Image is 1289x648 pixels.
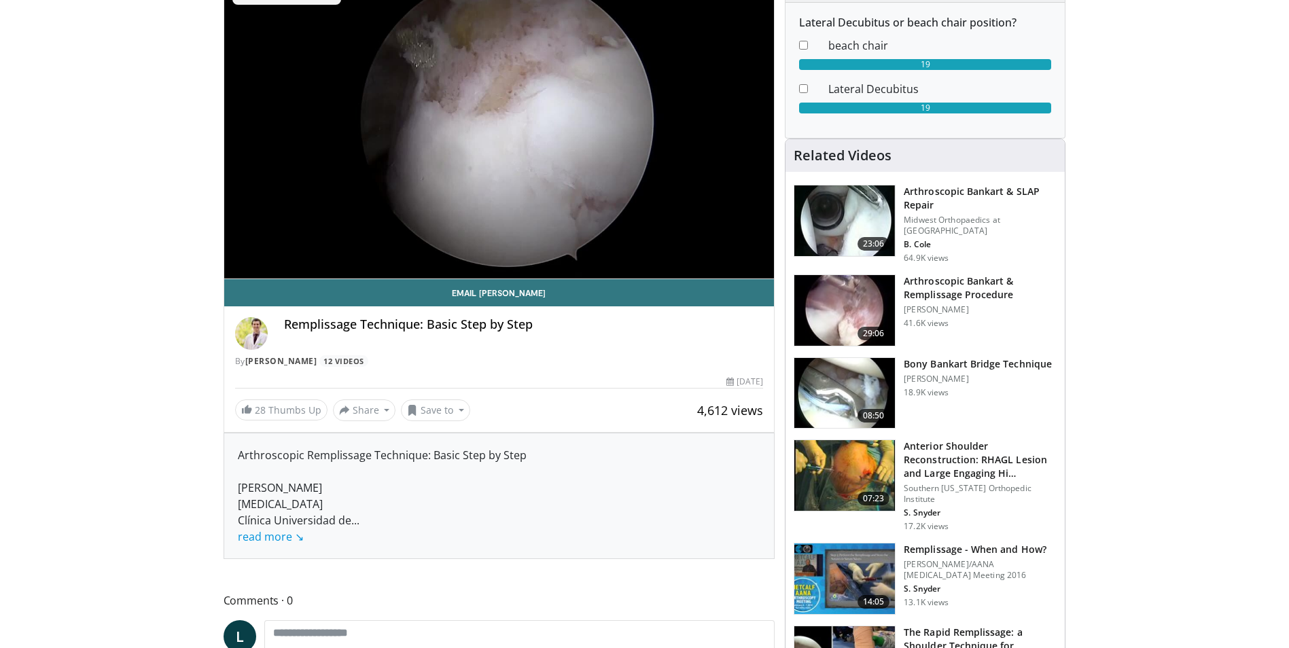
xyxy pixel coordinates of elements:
[818,81,1061,97] dd: Lateral Decubitus
[904,304,1057,315] p: [PERSON_NAME]
[904,274,1057,302] h3: Arthroscopic Bankart & Remplissage Procedure
[794,439,1057,532] a: 07:23 Anterior Shoulder Reconstruction: RHAGL Lesion and Large Engaging Hi… Southern [US_STATE] O...
[904,597,949,608] p: 13.1K views
[858,409,890,422] span: 08:50
[255,403,266,416] span: 28
[238,513,359,544] span: ...
[904,357,1052,371] h3: Bony Bankart Bridge Technique
[794,147,891,164] h4: Related Videos
[858,492,890,505] span: 07:23
[858,237,890,251] span: 23:06
[858,327,890,340] span: 29:06
[904,215,1057,236] p: Midwest Orthopaedics at [GEOGRAPHIC_DATA]
[333,399,396,421] button: Share
[904,239,1057,250] p: B. Cole
[794,185,895,256] img: cole_0_3.png.150x105_q85_crop-smart_upscale.jpg
[799,59,1051,70] div: 19
[238,529,304,544] a: read more ↘
[794,357,1057,429] a: 08:50 Bony Bankart Bridge Technique [PERSON_NAME] 18.9K views
[284,317,764,332] h4: Remplissage Technique: Basic Step by Step
[794,274,1057,346] a: 29:06 Arthroscopic Bankart & Remplissage Procedure [PERSON_NAME] 41.6K views
[697,402,763,418] span: 4,612 views
[794,358,895,429] img: 280119_0004_1.png.150x105_q85_crop-smart_upscale.jpg
[904,387,949,398] p: 18.9K views
[904,507,1057,518] p: S. Snyder
[904,521,949,532] p: 17.2K views
[238,447,761,545] div: Arthroscopic Remplissage Technique: Basic Step by Step [PERSON_NAME] [MEDICAL_DATA] Clínica Unive...
[794,275,895,346] img: wolf_3.png.150x105_q85_crop-smart_upscale.jpg
[224,592,775,609] span: Comments 0
[245,355,317,367] a: [PERSON_NAME]
[319,355,369,367] a: 12 Videos
[904,185,1057,212] h3: Arthroscopic Bankart & SLAP Repair
[818,37,1061,54] dd: beach chair
[726,376,763,388] div: [DATE]
[799,16,1051,29] h6: Lateral Decubitus or beach chair position?
[794,440,895,511] img: eolv1L8ZdYrFVOcH4xMDoxOjBrO-I4W8.150x105_q85_crop-smart_upscale.jpg
[904,253,949,264] p: 64.9K views
[235,399,328,420] a: 28 Thumbs Up
[904,318,949,329] p: 41.6K views
[904,483,1057,505] p: Southern [US_STATE] Orthopedic Institute
[235,317,268,350] img: Avatar
[799,103,1051,113] div: 19
[904,583,1057,594] p: S. Snyder
[794,543,895,614] img: cc5fba1d-2d7b-421f-adfe-76ca945aee75.150x105_q85_crop-smart_upscale.jpg
[904,543,1057,556] h3: Remplissage - When and How?
[224,279,775,306] a: Email [PERSON_NAME]
[904,559,1057,581] p: [PERSON_NAME]/AANA [MEDICAL_DATA] Meeting 2016
[794,543,1057,615] a: 14:05 Remplissage - When and How? [PERSON_NAME]/AANA [MEDICAL_DATA] Meeting 2016 S. Snyder 13.1K ...
[235,355,764,367] div: By
[401,399,470,421] button: Save to
[904,374,1052,384] p: [PERSON_NAME]
[858,595,890,609] span: 14:05
[794,185,1057,264] a: 23:06 Arthroscopic Bankart & SLAP Repair Midwest Orthopaedics at [GEOGRAPHIC_DATA] B. Cole 64.9K ...
[904,439,1057,480] h3: Anterior Shoulder Reconstruction: RHAGL Lesion and Large Engaging Hi…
